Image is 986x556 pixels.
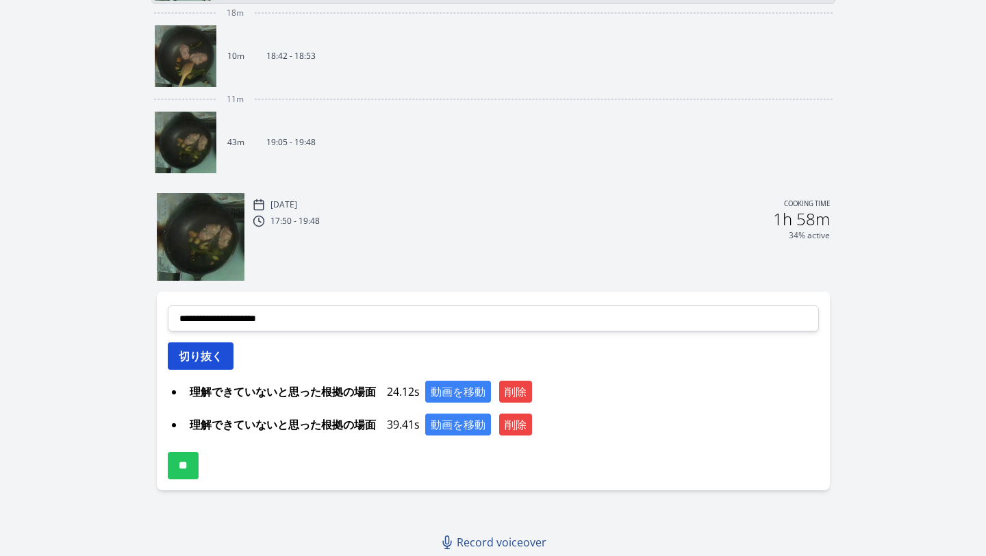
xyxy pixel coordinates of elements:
[266,51,316,62] p: 18:42 - 18:53
[184,381,381,403] span: 理解できていないと思った根拠の場面
[435,529,555,556] a: Record voiceover
[789,230,830,241] p: 34% active
[499,381,532,403] button: 削除
[168,342,233,370] button: 切り抜く
[157,193,244,281] img: 251002100556_thumb.jpeg
[270,216,320,227] p: 17:50 - 19:48
[773,211,830,227] h2: 1h 58m
[227,51,244,62] p: 10m
[266,137,316,148] p: 19:05 - 19:48
[499,414,532,435] button: 削除
[227,94,244,105] span: 11m
[227,137,244,148] p: 43m
[270,199,297,210] p: [DATE]
[784,199,830,211] p: Cooking time
[425,381,491,403] button: 動画を移動
[184,381,819,403] div: 24.12s
[425,414,491,435] button: 動画を移動
[184,414,381,435] span: 理解できていないと思った根拠の場面
[184,414,819,435] div: 39.41s
[155,112,216,173] img: 251002100556_thumb.jpeg
[227,8,244,18] span: 18m
[457,534,546,551] span: Record voiceover
[155,25,216,87] img: 251002094333_thumb.jpeg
